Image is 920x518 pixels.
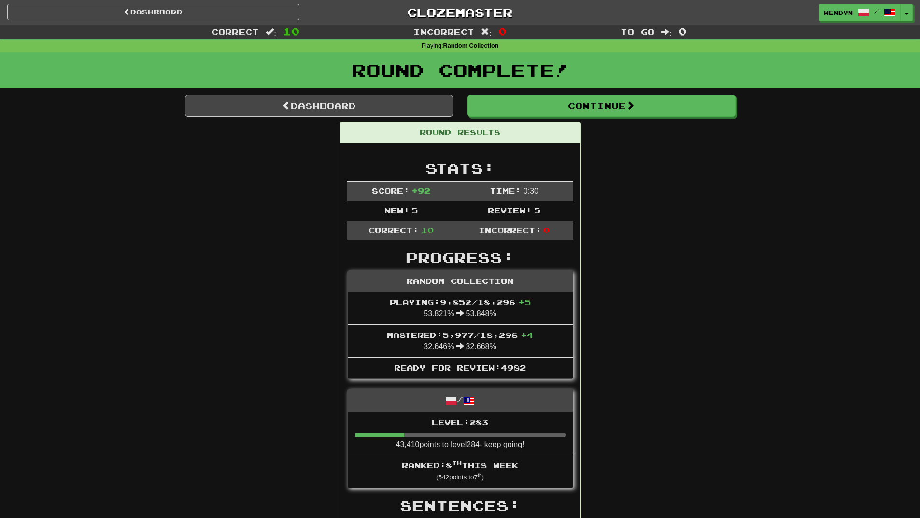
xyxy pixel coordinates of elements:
[390,297,531,307] span: Playing: 9,852 / 18,296
[348,389,573,412] div: /
[518,297,531,307] span: + 5
[819,4,901,21] a: WendyN /
[394,363,526,372] span: Ready for Review: 4982
[621,27,654,37] span: To go
[488,206,532,215] span: Review:
[411,206,418,215] span: 5
[384,206,410,215] span: New:
[347,250,573,266] h2: Progress:
[524,187,538,195] span: 0 : 30
[413,27,474,37] span: Incorrect
[452,460,462,466] sup: th
[347,498,573,514] h2: Sentences:
[436,474,484,481] small: ( 542 points to 7 )
[368,225,419,235] span: Correct:
[534,206,540,215] span: 5
[661,28,672,36] span: :
[348,324,573,358] li: 32.646% 32.668%
[372,186,410,195] span: Score:
[490,186,521,195] span: Time:
[543,225,550,235] span: 0
[481,28,492,36] span: :
[348,271,573,292] div: Random Collection
[411,186,430,195] span: + 92
[340,122,580,143] div: Round Results
[387,330,533,339] span: Mastered: 5,977 / 18,296
[212,27,259,37] span: Correct
[467,95,736,117] button: Continue
[348,412,573,456] li: 43,410 points to level 284 - keep going!
[498,26,507,37] span: 0
[266,28,276,36] span: :
[478,473,482,478] sup: th
[679,26,687,37] span: 0
[521,330,533,339] span: + 4
[185,95,453,117] a: Dashboard
[283,26,299,37] span: 10
[402,461,518,470] span: Ranked: 8 this week
[874,8,879,14] span: /
[347,160,573,176] h2: Stats:
[479,225,541,235] span: Incorrect:
[3,60,917,80] h1: Round Complete!
[443,42,499,49] strong: Random Collection
[421,225,434,235] span: 10
[314,4,606,21] a: Clozemaster
[7,4,299,20] a: Dashboard
[348,292,573,325] li: 53.821% 53.848%
[824,8,853,17] span: WendyN
[432,418,488,427] span: Level: 283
